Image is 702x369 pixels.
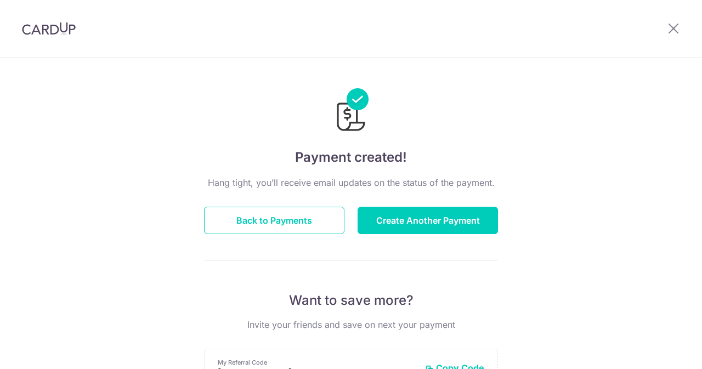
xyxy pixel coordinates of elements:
[204,292,498,309] p: Want to save more?
[204,318,498,331] p: Invite your friends and save on next your payment
[204,176,498,189] p: Hang tight, you’ll receive email updates on the status of the payment.
[358,207,498,234] button: Create Another Payment
[204,147,498,167] h4: Payment created!
[632,336,691,364] iframe: Opens a widget where you can find more information
[204,207,344,234] button: Back to Payments
[218,358,416,367] p: My Referral Code
[333,88,369,134] img: Payments
[22,22,76,35] img: CardUp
